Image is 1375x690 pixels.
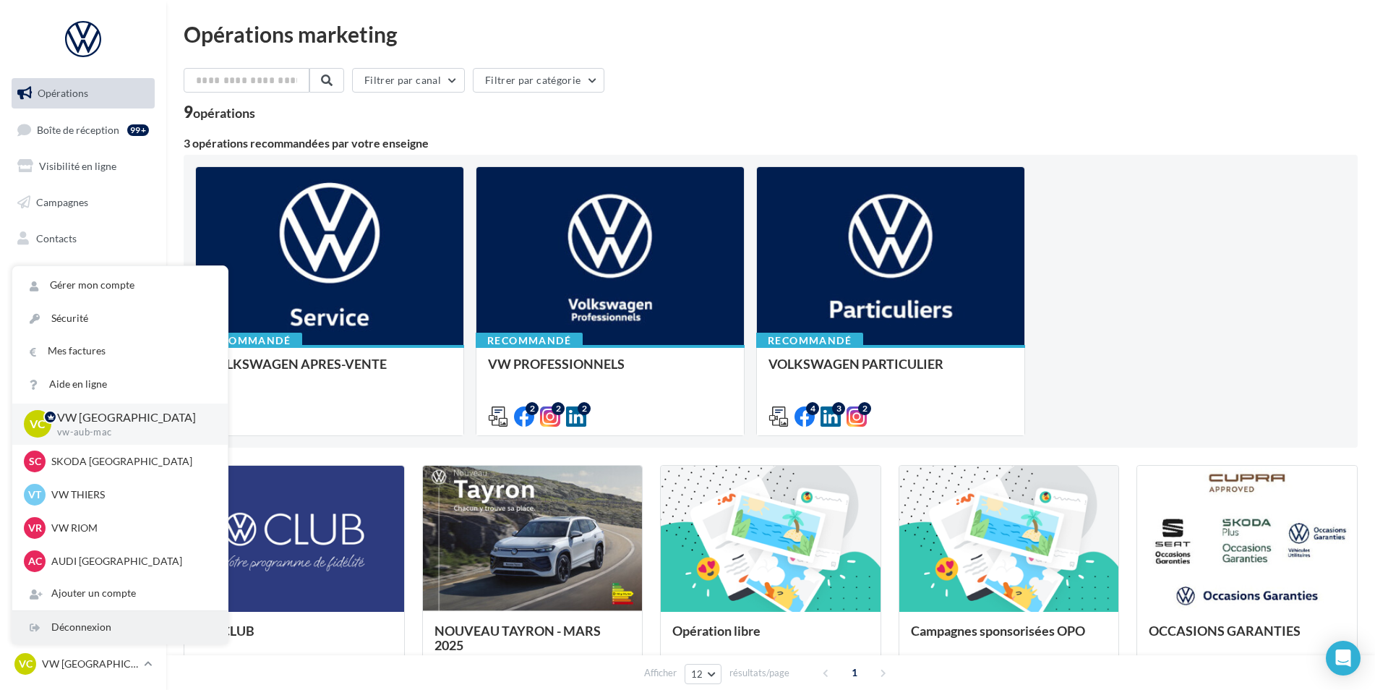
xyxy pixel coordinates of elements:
a: Aide en ligne [12,368,228,401]
button: 12 [685,664,721,684]
span: VC [30,416,46,433]
button: Filtrer par catégorie [473,68,604,93]
div: 3 opérations recommandées par votre enseigne [184,137,1358,149]
div: 2 [552,402,565,415]
span: VOLKSWAGEN APRES-VENTE [207,356,387,372]
span: VC [19,657,33,671]
span: VOLKSWAGEN PARTICULIER [768,356,943,372]
div: 2 [578,402,591,415]
span: OCCASIONS GARANTIES [1149,623,1301,639]
p: SKODA [GEOGRAPHIC_DATA] [51,454,210,469]
div: Déconnexion [12,611,228,644]
div: 2 [526,402,539,415]
button: Filtrer par canal [352,68,465,93]
a: Calendrier [9,295,158,325]
div: 9 [184,104,255,120]
span: SC [29,454,41,469]
a: VC VW [GEOGRAPHIC_DATA] [12,650,155,678]
span: Opération libre [672,623,761,639]
a: PLV et print personnalisable [9,331,158,374]
a: Gérer mon compte [12,269,228,302]
span: Contacts [36,231,77,244]
p: vw-aub-mac [57,426,205,439]
a: Visibilité en ligne [9,151,158,182]
span: Afficher [644,666,677,680]
div: Ajouter un compte [12,577,228,610]
span: Boîte de réception [37,123,119,135]
span: AC [28,554,42,568]
a: Médiathèque [9,259,158,289]
div: Opérations marketing [184,23,1358,45]
a: Campagnes DataOnDemand [9,379,158,422]
div: 99+ [127,124,149,136]
a: Campagnes [9,187,158,218]
span: 1 [843,661,866,684]
a: Mes factures [12,335,228,367]
span: VR [28,521,42,535]
div: 3 [832,402,845,415]
div: 2 [858,402,871,415]
span: Opérations [38,87,88,99]
a: Opérations [9,78,158,108]
span: Campagnes [36,196,88,208]
span: NOUVEAU TAYRON - MARS 2025 [434,623,601,653]
p: AUDI [GEOGRAPHIC_DATA] [51,554,210,568]
div: Recommandé [195,333,302,349]
div: 4 [806,402,819,415]
p: VW [GEOGRAPHIC_DATA] [42,657,138,671]
p: VW [GEOGRAPHIC_DATA] [57,409,205,426]
a: Boîte de réception99+ [9,114,158,145]
div: Recommandé [756,333,863,349]
span: VW PROFESSIONNELS [488,356,625,372]
span: VT [28,487,41,502]
div: Open Intercom Messenger [1326,641,1361,676]
span: 12 [691,668,703,680]
a: Contacts [9,223,158,254]
span: résultats/page [729,666,789,680]
div: Recommandé [476,333,583,349]
a: Sécurité [12,302,228,335]
div: opérations [193,106,255,119]
p: VW RIOM [51,521,210,535]
p: VW THIERS [51,487,210,502]
span: Campagnes sponsorisées OPO [911,623,1085,639]
span: Visibilité en ligne [39,160,116,172]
